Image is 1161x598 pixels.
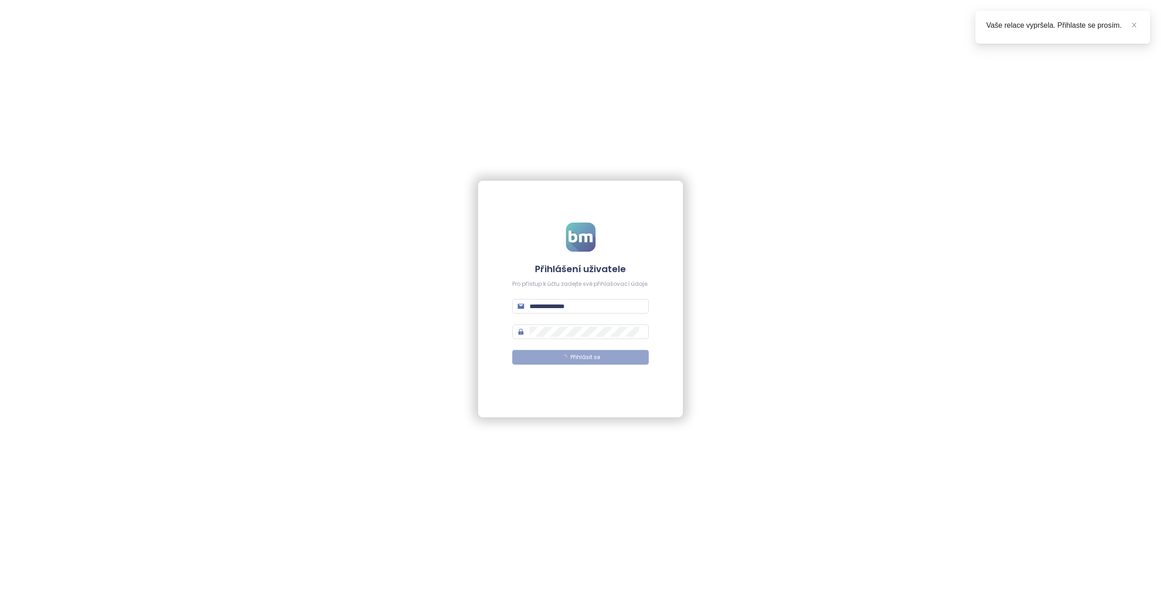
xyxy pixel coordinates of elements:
div: Vaše relace vypršela. Přihlaste se prosím. [986,20,1139,31]
span: close [1131,22,1137,28]
div: Pro přístup k účtu zadejte své přihlašovací údaje. [512,280,649,289]
img: logo [566,223,596,252]
h4: Přihlášení uživatele [512,263,649,275]
span: lock [518,329,524,335]
span: mail [518,303,524,309]
span: Přihlásit se [570,353,600,362]
button: Přihlásit se [512,350,649,365]
span: loading [560,354,567,360]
